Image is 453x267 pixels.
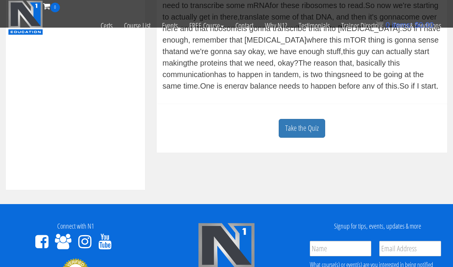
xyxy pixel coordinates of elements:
a: 0 items: $0.00 [376,21,434,29]
bdi: 0.00 [415,21,434,29]
a: Why N1? [259,12,293,39]
a: 0 [43,1,60,11]
a: Terms & Conditions [388,12,447,39]
a: Testimonials [293,12,336,39]
img: icon11.png [376,21,384,29]
input: Email Address [379,241,441,256]
span: 0 [385,21,390,29]
a: Events [156,12,184,39]
a: Course List [118,12,156,39]
img: n1-education [8,0,43,35]
a: FREE Course [184,12,230,39]
span: items: [392,21,412,29]
span: $ [415,21,419,29]
h4: Connect with N1 [6,222,145,230]
a: Contact [230,12,259,39]
a: Trainer Directory [336,12,388,39]
a: Certs [95,12,118,39]
input: Name [310,241,372,256]
h4: Signup for tips, events, updates & more [308,222,447,230]
span: 0 [50,3,60,12]
a: Take the Quiz [279,119,325,138]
